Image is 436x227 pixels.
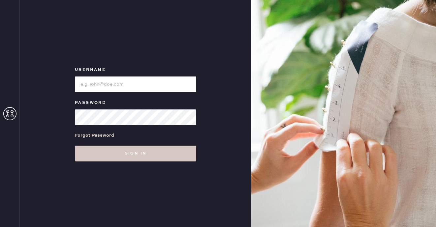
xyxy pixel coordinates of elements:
a: Forgot Password [75,125,114,146]
label: Password [75,99,196,107]
label: Username [75,66,196,74]
div: Forgot Password [75,132,114,139]
button: Sign in [75,146,196,161]
input: e.g. john@doe.com [75,76,196,92]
